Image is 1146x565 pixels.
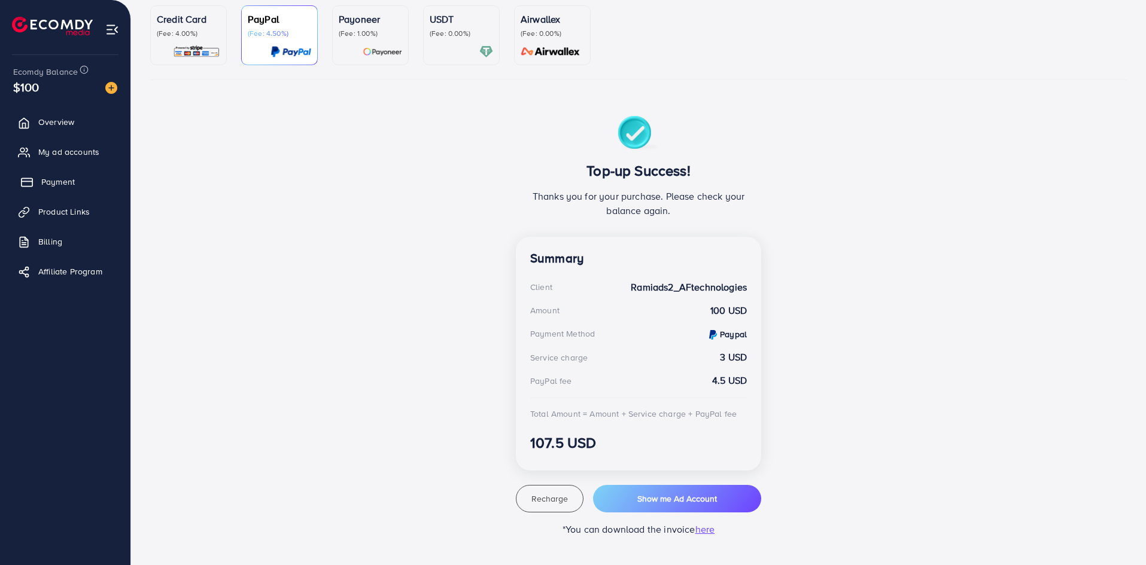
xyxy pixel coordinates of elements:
button: Show me Ad Account [593,485,762,512]
strong: Ramiads2_AFtechnologies [631,280,747,294]
img: credit [709,330,717,340]
p: Payoneer [339,12,402,26]
span: here [695,523,715,536]
img: menu [105,23,119,36]
a: Overview [9,110,121,134]
img: success [618,116,660,152]
button: Recharge [516,485,583,512]
span: My ad accounts [38,146,99,158]
span: Affiliate Program [38,265,102,277]
img: card [270,45,311,59]
img: card [479,45,493,59]
p: (Fee: 0.00%) [521,29,584,38]
strong: Paypal [720,328,747,340]
p: USDT [430,12,493,26]
span: Product Links [38,206,90,218]
img: card [363,45,402,59]
span: Overview [38,116,74,128]
p: Credit Card [157,12,220,26]
span: Payment [41,176,75,188]
img: logo [12,17,93,35]
p: PayPal [248,12,311,26]
h4: Summary [530,251,747,266]
span: Ecomdy Balance [13,66,78,78]
a: Product Links [9,200,121,224]
a: Affiliate Program [9,259,121,283]
p: (Fee: 0.00%) [430,29,493,38]
p: *You can download the invoice [516,522,761,536]
strong: 4.5 USD [712,374,747,387]
p: Thanks you for your purchase. Please check your balance again. [530,189,747,218]
a: Payment [9,170,121,194]
span: Recharge [531,493,568,505]
div: Payment Method [530,328,595,340]
span: Billing [38,236,62,248]
div: Total Amount = Amount + Service charge + PayPal fee [530,408,737,420]
p: (Fee: 1.00%) [339,29,402,38]
h3: 107.5 USD [530,434,747,451]
iframe: Chat [1095,511,1137,556]
a: My ad accounts [9,140,121,164]
a: Billing [9,230,121,254]
div: PayPal fee [530,375,572,387]
span: $100 [13,78,39,96]
p: Airwallex [521,12,584,26]
strong: 100 USD [710,304,747,317]
div: Amount [530,304,560,316]
p: (Fee: 4.50%) [248,29,311,38]
span: Show me Ad Account [637,493,717,505]
p: (Fee: 4.00%) [157,29,220,38]
div: Service charge [530,352,588,364]
img: card [517,45,584,59]
img: image [105,82,117,94]
strong: 3 USD [720,350,747,364]
img: card [173,45,220,59]
h3: Top-up Success! [530,162,747,179]
div: Client [530,281,552,293]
